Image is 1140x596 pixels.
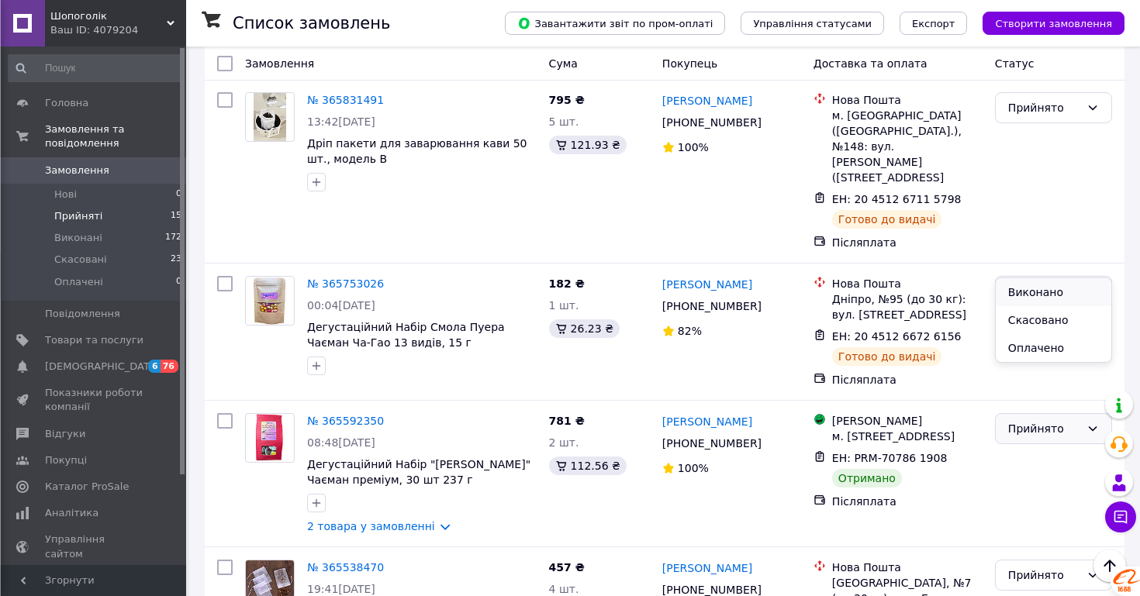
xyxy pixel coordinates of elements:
[171,209,181,223] span: 15
[996,334,1111,362] li: Оплачено
[307,137,527,165] a: Дріп пакети для заварювання кави 50 шт., модель В
[171,253,181,267] span: 23
[1008,567,1080,584] div: Прийнято
[255,414,285,462] img: Фото товару
[967,16,1124,29] a: Створити замовлення
[549,561,585,574] span: 457 ₴
[8,54,183,82] input: Пошук
[307,299,375,312] span: 00:04[DATE]
[45,307,120,321] span: Повідомлення
[753,18,872,29] span: Управління статусами
[549,136,627,154] div: 121.93 ₴
[995,18,1112,29] span: Створити замовлення
[662,414,752,429] a: [PERSON_NAME]
[50,9,167,23] span: Шопоголік
[505,12,725,35] button: Завантажити звіт по пром-оплаті
[307,321,505,349] a: Дегустаційний Набір Смола Пуера Чаєман Ча-Гао 13 видів, 15 г
[549,94,585,106] span: 795 ₴
[307,94,384,106] a: № 365831491
[832,108,983,185] div: м. [GEOGRAPHIC_DATA] ([GEOGRAPHIC_DATA].), №148: вул. [PERSON_NAME] ([STREET_ADDRESS]
[307,436,375,449] span: 08:48[DATE]
[983,12,1124,35] button: Створити замовлення
[662,57,717,70] span: Покупець
[549,115,579,128] span: 5 шт.
[45,453,87,467] span: Покупці
[832,452,947,464] span: ЕН: PRM-70786 1908
[233,14,390,33] h1: Список замовлень
[1105,501,1136,532] button: Чат з покупцем
[176,188,181,202] span: 0
[549,456,627,475] div: 112.56 ₴
[54,253,107,267] span: Скасовані
[832,210,942,229] div: Готово до видачі
[832,235,983,250] div: Післяплата
[50,23,186,37] div: Ваш ID: 4079204
[549,583,579,595] span: 4 шт.
[549,57,578,70] span: Cума
[662,277,752,292] a: [PERSON_NAME]
[45,480,129,494] span: Каталог ProSale
[662,93,752,109] a: [PERSON_NAME]
[161,360,178,373] span: 76
[678,141,709,153] span: 100%
[678,325,702,337] span: 82%
[45,164,109,177] span: Замовлення
[245,57,314,70] span: Замовлення
[165,231,181,245] span: 172
[1093,549,1126,582] button: Наверх
[54,188,77,202] span: Нові
[832,413,983,429] div: [PERSON_NAME]
[832,276,983,291] div: Нова Пошта
[832,347,942,366] div: Готово до видачі
[45,360,160,374] span: [DEMOGRAPHIC_DATA]
[659,295,765,317] div: [PHONE_NUMBER]
[254,93,286,141] img: Фото товару
[245,276,295,326] a: Фото товару
[45,386,143,414] span: Показники роботи компанії
[1008,99,1080,116] div: Прийнято
[996,278,1111,306] li: Виконано
[245,413,295,463] a: Фото товару
[814,57,928,70] span: Доставка та оплата
[54,231,102,245] span: Виконані
[307,115,375,128] span: 13:42[DATE]
[307,561,384,574] a: № 365538470
[253,277,287,325] img: Фото товару
[832,330,962,343] span: ЕН: 20 4512 6672 6156
[832,560,983,575] div: Нова Пошта
[832,469,902,487] div: Отримано
[45,506,98,520] span: Аналітика
[307,458,530,486] a: Дегустаційний Набір "[PERSON_NAME]" Чаєман преміум, 30 шт 237 г
[45,122,186,150] span: Замовлення та повідомлення
[996,306,1111,334] li: Скасовано
[517,16,713,30] span: Завантажити звіт по пром-оплаті
[832,92,983,108] div: Нова Пошта
[832,193,962,205] span: ЕН: 20 4512 6711 5798
[45,333,143,347] span: Товари та послуги
[54,209,102,223] span: Прийняті
[307,415,384,427] a: № 365592350
[662,560,752,576] a: [PERSON_NAME]
[900,12,968,35] button: Експорт
[45,532,143,560] span: Управління сайтом
[307,520,435,532] a: 2 товара у замовленні
[1008,420,1080,437] div: Прийнято
[549,415,585,427] span: 781 ₴
[832,429,983,444] div: м. [STREET_ADDRESS]
[912,18,955,29] span: Експорт
[245,92,295,142] a: Фото товару
[678,462,709,474] span: 100%
[659,112,765,133] div: [PHONE_NUMBER]
[45,427,85,441] span: Відгуки
[307,277,384,290] a: № 365753026
[307,583,375,595] span: 19:41[DATE]
[45,96,88,110] span: Головна
[549,299,579,312] span: 1 шт.
[659,432,765,454] div: [PHONE_NUMBER]
[741,12,884,35] button: Управління статусами
[549,277,585,290] span: 182 ₴
[549,436,579,449] span: 2 шт.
